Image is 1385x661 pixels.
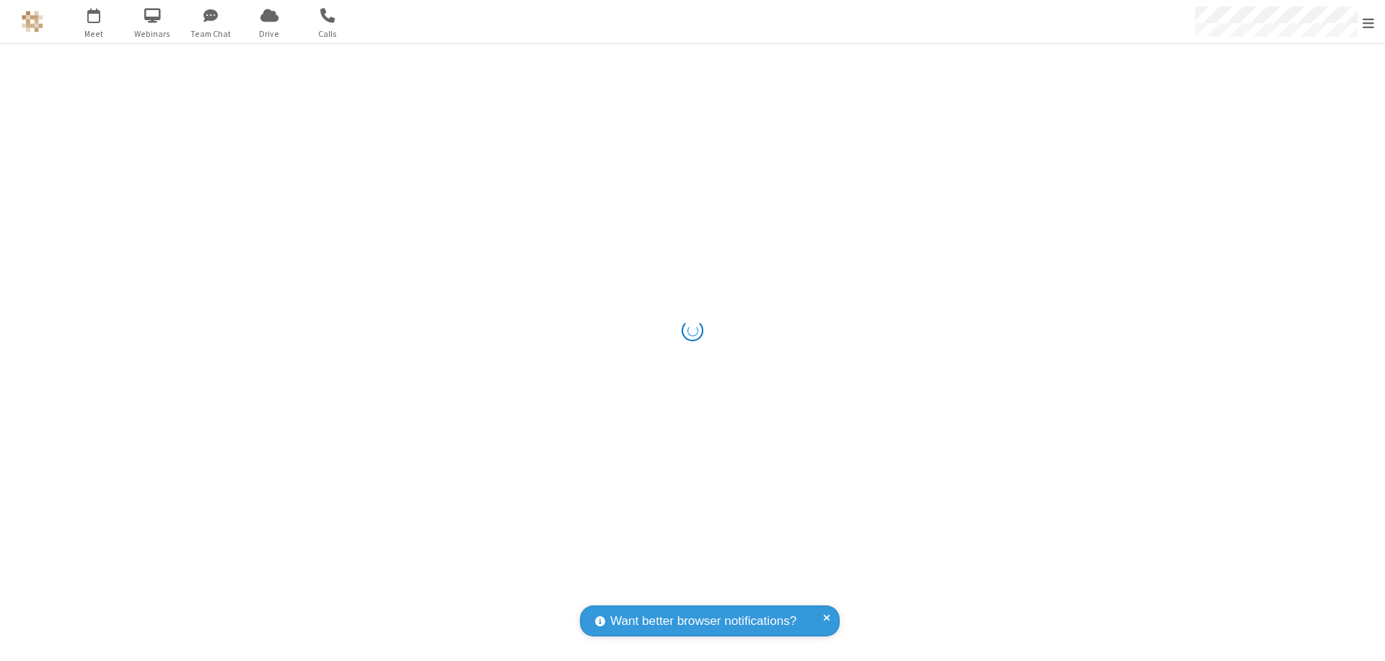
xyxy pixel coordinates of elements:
[301,27,355,40] span: Calls
[242,27,296,40] span: Drive
[184,27,238,40] span: Team Chat
[126,27,180,40] span: Webinars
[22,11,43,32] img: QA Selenium DO NOT DELETE OR CHANGE
[67,27,121,40] span: Meet
[610,612,796,631] span: Want better browser notifications?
